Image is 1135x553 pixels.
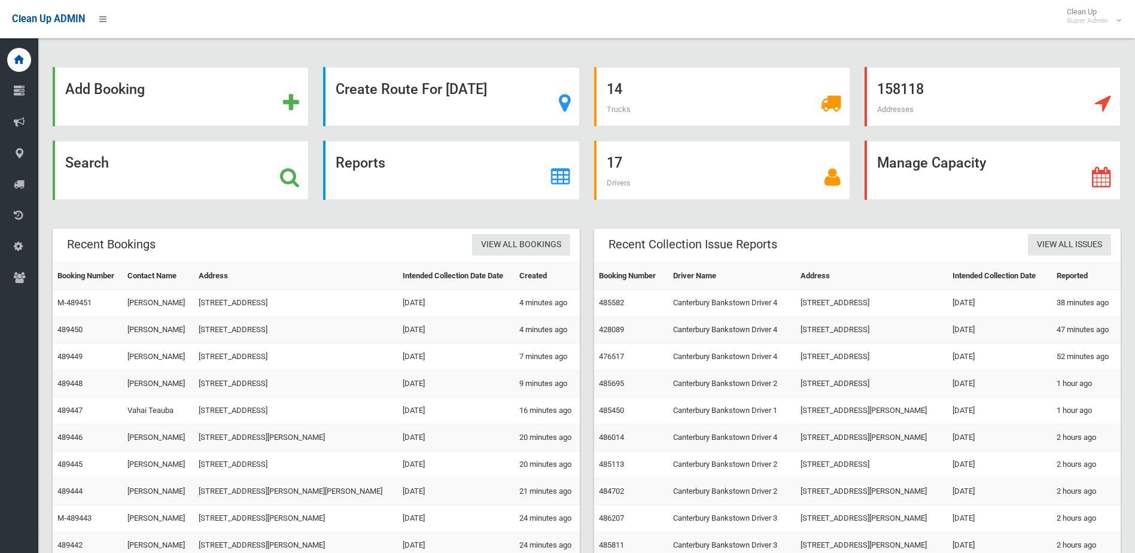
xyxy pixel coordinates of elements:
a: 489447 [57,406,83,415]
td: [DATE] [398,451,514,478]
a: 17 Drivers [594,141,850,200]
td: [STREET_ADDRESS] [796,290,948,317]
td: [STREET_ADDRESS] [194,451,398,478]
td: 2 hours ago [1052,424,1121,451]
td: [DATE] [398,317,514,344]
td: Canterbury Bankstown Driver 4 [668,424,796,451]
td: 20 minutes ago [515,424,580,451]
a: 486207 [599,513,624,522]
td: [DATE] [398,397,514,424]
td: Vahai Teauba [123,397,193,424]
header: Recent Bookings [53,233,170,256]
td: [DATE] [948,451,1052,478]
a: 489445 [57,460,83,469]
td: 20 minutes ago [515,451,580,478]
td: 2 hours ago [1052,505,1121,532]
td: [DATE] [398,344,514,370]
strong: Create Route For [DATE] [336,81,487,98]
strong: 14 [607,81,622,98]
td: 1 hour ago [1052,397,1121,424]
td: [STREET_ADDRESS][PERSON_NAME] [194,505,398,532]
strong: 17 [607,154,622,171]
td: [DATE] [948,424,1052,451]
td: [DATE] [398,505,514,532]
td: 24 minutes ago [515,505,580,532]
td: Canterbury Bankstown Driver 4 [668,317,796,344]
a: Create Route For [DATE] [323,67,579,126]
td: [STREET_ADDRESS] [194,317,398,344]
td: Canterbury Bankstown Driver 4 [668,344,796,370]
td: Canterbury Bankstown Driver 2 [668,370,796,397]
a: 489446 [57,433,83,442]
td: [STREET_ADDRESS] [796,370,948,397]
th: Created [515,263,580,290]
span: Clean Up ADMIN [12,13,85,25]
td: [STREET_ADDRESS] [194,290,398,317]
span: Addresses [877,105,914,114]
td: 52 minutes ago [1052,344,1121,370]
td: [PERSON_NAME] [123,370,193,397]
a: 158118 Addresses [865,67,1121,126]
td: 38 minutes ago [1052,290,1121,317]
td: 4 minutes ago [515,290,580,317]
th: Contact Name [123,263,193,290]
a: 489450 [57,325,83,334]
td: 1 hour ago [1052,370,1121,397]
td: [PERSON_NAME] [123,505,193,532]
a: M-489451 [57,298,92,307]
td: 2 hours ago [1052,478,1121,505]
a: 486014 [599,433,624,442]
a: 485811 [599,540,624,549]
td: [DATE] [398,370,514,397]
a: 484702 [599,487,624,496]
td: [DATE] [398,424,514,451]
td: [STREET_ADDRESS][PERSON_NAME] [796,505,948,532]
th: Booking Number [53,263,123,290]
a: 485695 [599,379,624,388]
td: [DATE] [948,344,1052,370]
td: [DATE] [948,397,1052,424]
td: [PERSON_NAME] [123,290,193,317]
td: [STREET_ADDRESS] [796,451,948,478]
td: [PERSON_NAME] [123,317,193,344]
td: 9 minutes ago [515,370,580,397]
strong: 158118 [877,81,924,98]
td: Canterbury Bankstown Driver 2 [668,478,796,505]
strong: Manage Capacity [877,154,986,171]
a: View All Issues [1028,234,1111,256]
td: Canterbury Bankstown Driver 4 [668,290,796,317]
td: [DATE] [948,290,1052,317]
a: 14 Trucks [594,67,850,126]
td: [STREET_ADDRESS][PERSON_NAME] [796,397,948,424]
a: 485582 [599,298,624,307]
td: [STREET_ADDRESS] [796,317,948,344]
th: Intended Collection Date [948,263,1052,290]
td: 47 minutes ago [1052,317,1121,344]
a: 489449 [57,352,83,361]
a: View All Bookings [472,234,570,256]
a: 485113 [599,460,624,469]
td: [STREET_ADDRESS] [194,344,398,370]
a: 489442 [57,540,83,549]
td: [PERSON_NAME] [123,451,193,478]
strong: Search [65,154,109,171]
td: 16 minutes ago [515,397,580,424]
td: [STREET_ADDRESS] [194,370,398,397]
th: Reported [1052,263,1121,290]
small: Super Admin [1067,16,1108,25]
td: [STREET_ADDRESS] [796,344,948,370]
a: 485450 [599,406,624,415]
header: Recent Collection Issue Reports [594,233,792,256]
td: [STREET_ADDRESS][PERSON_NAME] [194,424,398,451]
a: Add Booking [53,67,309,126]
td: [DATE] [948,317,1052,344]
td: 4 minutes ago [515,317,580,344]
th: Address [796,263,948,290]
span: Drivers [607,178,631,187]
strong: Reports [336,154,385,171]
td: [DATE] [948,370,1052,397]
td: [STREET_ADDRESS][PERSON_NAME] [796,424,948,451]
th: Address [194,263,398,290]
strong: Add Booking [65,81,145,98]
th: Intended Collection Date Date [398,263,514,290]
